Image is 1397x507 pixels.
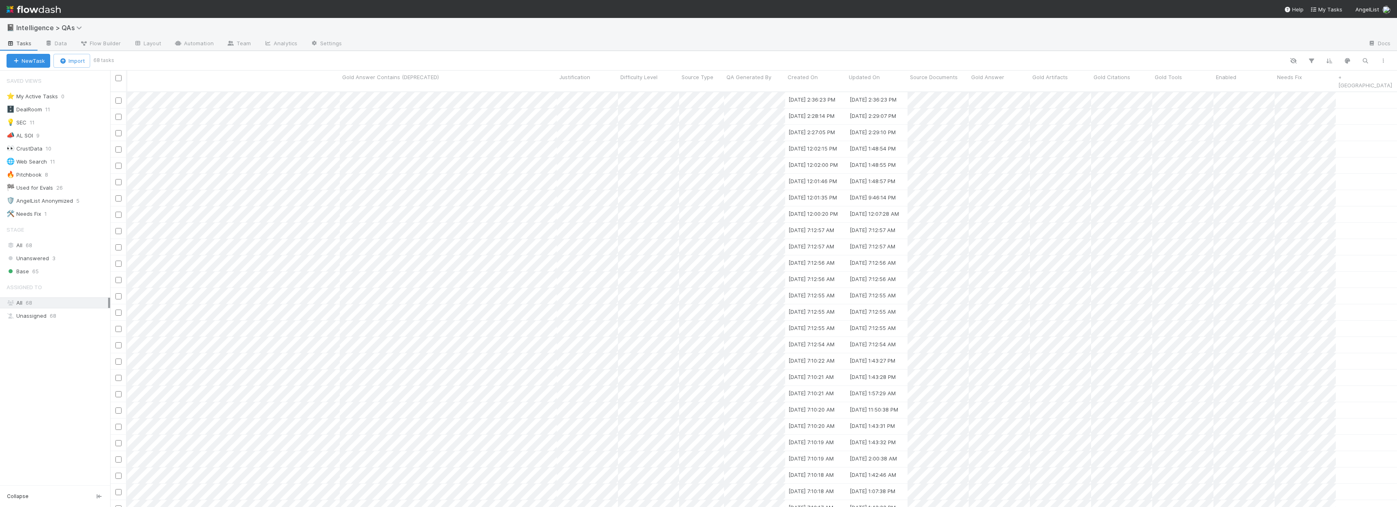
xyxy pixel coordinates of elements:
[115,146,122,153] input: Toggle Row Selected
[850,356,895,365] div: [DATE] 1:43:27 PM
[342,73,439,81] span: Gold Answer Contains (DEPRECATED)
[788,210,838,218] div: [DATE] 12:00:20 PM
[115,244,122,250] input: Toggle Row Selected
[850,389,896,397] div: [DATE] 1:57:29 AM
[7,91,58,102] div: My Active Tasks
[7,240,108,250] div: All
[7,197,15,204] span: 🛡️
[257,38,304,51] a: Analytics
[788,438,834,446] div: [DATE] 7:10:19 AM
[26,299,32,306] span: 68
[115,163,122,169] input: Toggle Row Selected
[61,91,73,102] span: 0
[115,326,122,332] input: Toggle Row Selected
[7,39,32,47] span: Tasks
[7,117,27,128] div: SEC
[850,487,895,495] div: [DATE] 1:07:38 PM
[910,73,958,81] span: Source Documents
[788,112,835,120] div: [DATE] 2:28:14 PM
[850,210,899,218] div: [DATE] 12:07:28 AM
[849,73,880,81] span: Updated On
[850,373,896,381] div: [DATE] 1:43:28 PM
[850,308,896,316] div: [DATE] 7:12:55 AM
[30,117,43,128] span: 11
[620,73,658,81] span: Difficulty Level
[115,228,122,234] input: Toggle Row Selected
[7,104,42,115] div: DealRoom
[32,266,39,277] span: 65
[115,456,122,463] input: Toggle Row Selected
[850,177,895,185] div: [DATE] 1:48:57 PM
[56,183,71,193] span: 26
[7,266,29,277] span: Base
[1355,6,1379,13] span: AngelList
[7,184,15,191] span: 🏁
[850,226,895,234] div: [DATE] 7:12:57 AM
[788,308,835,316] div: [DATE] 7:12:55 AM
[115,97,122,104] input: Toggle Row Selected
[76,196,88,206] span: 5
[168,38,220,51] a: Automation
[115,179,122,185] input: Toggle Row Selected
[1284,5,1304,13] div: Help
[7,93,15,100] span: ⭐
[7,170,42,180] div: Pitchbook
[788,471,834,479] div: [DATE] 7:10:18 AM
[7,158,15,165] span: 🌐
[788,95,835,104] div: [DATE] 2:36:23 PM
[115,293,122,299] input: Toggle Row Selected
[38,38,73,51] a: Data
[115,342,122,348] input: Toggle Row Selected
[115,375,122,381] input: Toggle Row Selected
[1094,73,1130,81] span: Gold Citations
[115,473,122,479] input: Toggle Row Selected
[682,73,713,81] span: Source Type
[788,487,834,495] div: [DATE] 7:10:18 AM
[1032,73,1068,81] span: Gold Artifacts
[850,405,898,414] div: [DATE] 11:50:38 PM
[115,407,122,414] input: Toggle Row Selected
[45,104,58,115] span: 11
[1216,73,1236,81] span: Enabled
[788,373,834,381] div: [DATE] 7:10:21 AM
[788,422,835,430] div: [DATE] 7:10:20 AM
[7,209,41,219] div: Needs Fix
[850,422,895,430] div: [DATE] 1:43:31 PM
[788,128,835,136] div: [DATE] 2:27:05 PM
[50,311,56,321] span: 68
[788,454,834,463] div: [DATE] 7:10:19 AM
[1382,6,1390,14] img: avatar_aa7ab74a-187c-45c7-a773-642a19062ec3.png
[559,73,590,81] span: Justification
[788,356,835,365] div: [DATE] 7:10:22 AM
[788,242,834,250] div: [DATE] 7:12:57 AM
[44,209,55,219] span: 1
[971,73,1004,81] span: Gold Answer
[788,144,837,153] div: [DATE] 12:02:15 PM
[16,24,86,32] span: Intelligence > QAs
[7,131,33,141] div: AL SOI
[850,144,896,153] div: [DATE] 1:48:54 PM
[7,144,42,154] div: CrustData
[115,310,122,316] input: Toggle Row Selected
[7,183,53,193] div: Used for Evals
[52,253,55,263] span: 3
[7,24,15,31] span: 📓
[788,226,834,234] div: [DATE] 7:12:57 AM
[7,196,73,206] div: AngelList Anonymized
[788,324,835,332] div: [DATE] 7:12:55 AM
[850,161,896,169] div: [DATE] 1:48:55 PM
[788,73,818,81] span: Created On
[788,340,835,348] div: [DATE] 7:12:54 AM
[7,145,15,152] span: 👀
[115,277,122,283] input: Toggle Row Selected
[26,240,32,250] span: 68
[80,39,121,47] span: Flow Builder
[7,106,15,113] span: 🗄️
[788,405,835,414] div: [DATE] 7:10:20 AM
[7,493,29,500] span: Collapse
[850,95,897,104] div: [DATE] 2:36:23 PM
[53,54,90,68] button: Import
[1310,5,1342,13] a: My Tasks
[127,38,168,51] a: Layout
[93,57,114,64] small: 68 tasks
